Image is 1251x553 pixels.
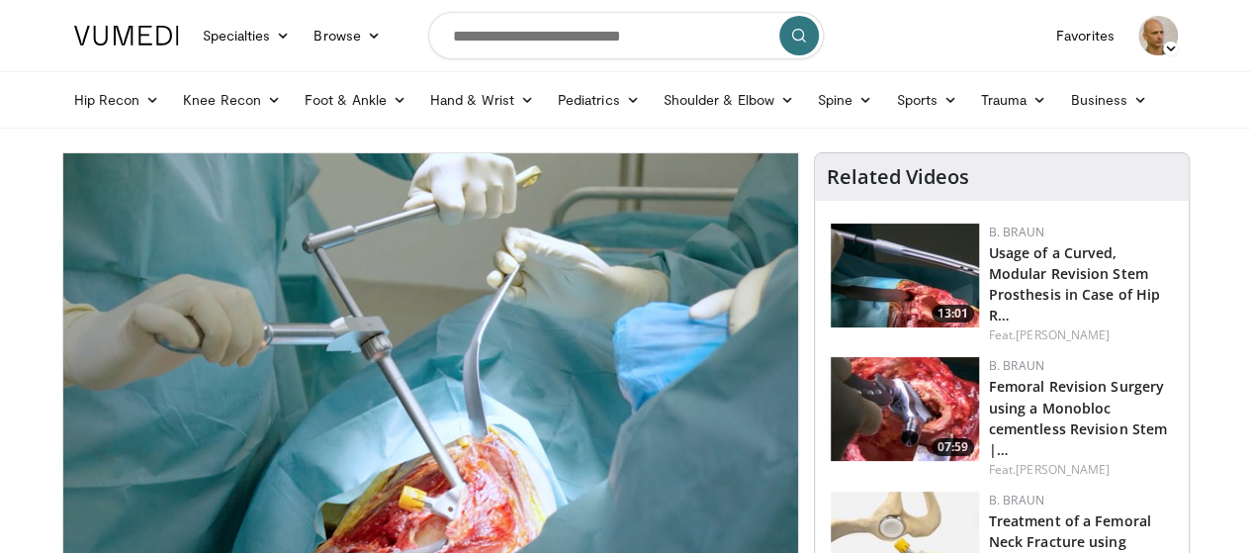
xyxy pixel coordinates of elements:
a: Hip Recon [62,80,172,120]
a: [PERSON_NAME] [1016,326,1110,343]
a: B. Braun [989,224,1044,240]
span: 13:01 [932,305,974,323]
a: [PERSON_NAME] [1016,461,1110,478]
img: 3f0fddff-fdec-4e4b-bfed-b21d85259955.150x105_q85_crop-smart_upscale.jpg [831,224,979,327]
a: Favorites [1044,16,1126,55]
a: Hand & Wrist [418,80,546,120]
h4: Related Videos [827,165,969,189]
input: Search topics, interventions [428,12,824,59]
a: 13:01 [831,224,979,327]
span: 07:59 [932,438,974,456]
img: Avatar [1138,16,1178,55]
a: 07:59 [831,357,979,461]
a: Browse [302,16,393,55]
a: Specialties [191,16,303,55]
a: Usage of a Curved, Modular Revision Stem Prosthesis in Case of Hip R… [989,243,1161,324]
a: Sports [884,80,969,120]
img: VuMedi Logo [74,26,179,46]
a: Femoral Revision Surgery using a Monobloc cementless Revision Stem |… [989,377,1167,458]
a: B. Braun [989,357,1044,374]
img: 97950487-ad54-47b6-9334-a8a64355b513.150x105_q85_crop-smart_upscale.jpg [831,357,979,461]
a: Shoulder & Elbow [652,80,806,120]
a: Spine [806,80,884,120]
a: Pediatrics [546,80,652,120]
a: Trauma [969,80,1059,120]
a: B. Braun [989,492,1044,508]
a: Business [1058,80,1159,120]
a: Knee Recon [171,80,293,120]
a: Foot & Ankle [293,80,418,120]
div: Feat. [989,461,1173,479]
div: Feat. [989,326,1173,344]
